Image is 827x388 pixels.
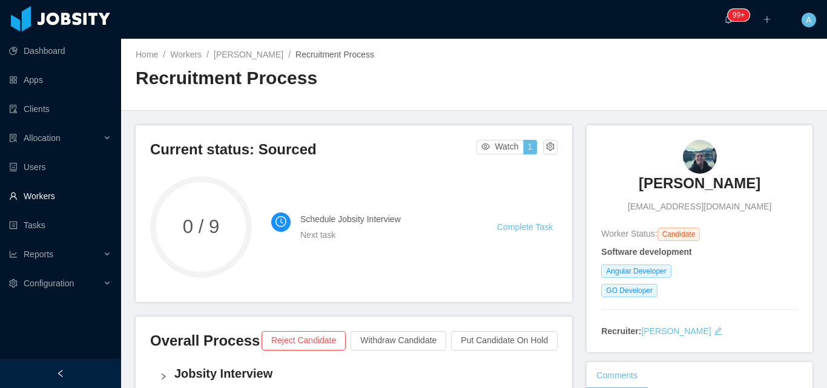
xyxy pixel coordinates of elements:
[9,68,111,92] a: icon: appstoreApps
[601,326,641,336] strong: Recruiter:
[451,331,558,350] button: Put Candidate On Hold
[24,249,53,259] span: Reports
[206,50,209,59] span: /
[9,250,18,258] i: icon: line-chart
[170,50,202,59] a: Workers
[150,217,252,236] span: 0 / 9
[300,228,468,242] div: Next task
[9,134,18,142] i: icon: solution
[724,15,733,24] i: icon: bell
[351,331,446,350] button: Withdraw Candidate
[288,50,291,59] span: /
[174,365,548,382] h4: Jobsity Interview
[714,327,722,335] i: icon: edit
[763,15,771,24] i: icon: plus
[476,140,523,154] button: icon: eyeWatch
[214,50,283,59] a: [PERSON_NAME]
[601,229,657,238] span: Worker Status:
[9,279,18,288] i: icon: setting
[639,174,760,200] a: [PERSON_NAME]
[683,140,717,174] img: 37e7990a-2524-44a8-8312-452d2e405b6e_68e447d1c5242-90w.png
[160,373,167,380] i: icon: right
[9,213,111,237] a: icon: profileTasks
[639,174,760,193] h3: [PERSON_NAME]
[262,331,346,350] button: Reject Candidate
[136,50,158,59] a: Home
[9,39,111,63] a: icon: pie-chartDashboard
[806,13,811,27] span: A
[163,50,165,59] span: /
[601,265,671,278] span: Angular Developer
[300,212,468,226] h4: Schedule Jobsity Interview
[150,331,262,350] h3: Overall Process
[295,50,374,59] span: Recruitment Process
[543,140,558,154] button: icon: setting
[523,140,538,154] button: 1
[9,155,111,179] a: icon: robotUsers
[601,247,691,257] strong: Software development
[136,66,474,91] h2: Recruitment Process
[24,133,61,143] span: Allocation
[728,9,750,21] sup: 158
[24,278,74,288] span: Configuration
[9,97,111,121] a: icon: auditClients
[275,216,286,227] i: icon: clock-circle
[628,200,771,213] span: [EMAIL_ADDRESS][DOMAIN_NAME]
[601,284,657,297] span: GO Developer
[657,228,700,241] span: Candidate
[150,140,476,159] h3: Current status: Sourced
[9,184,111,208] a: icon: userWorkers
[641,326,711,336] a: [PERSON_NAME]
[497,222,553,232] a: Complete Task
